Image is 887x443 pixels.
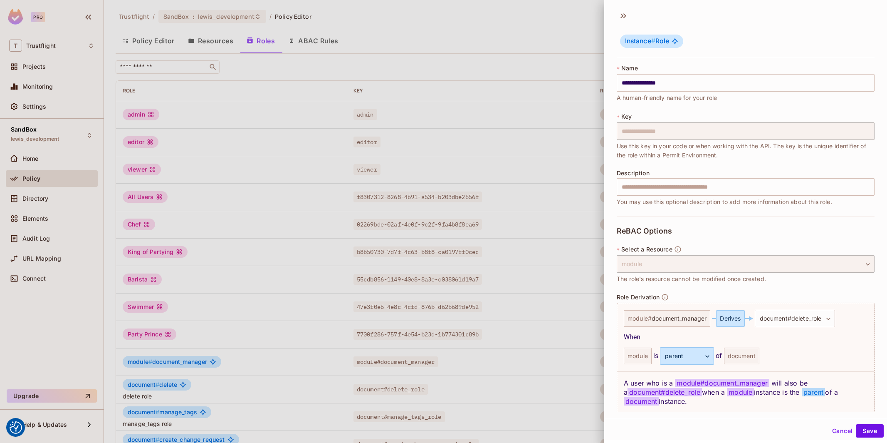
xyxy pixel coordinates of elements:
span: Role Derivation [617,294,660,301]
span: Description [617,170,650,177]
span: delete_role [791,315,822,322]
span: document_manager [652,315,707,322]
div: A user who is a will also be a when a instance is the of a instance. [617,371,874,413]
span: Role [625,37,669,45]
span: Name [621,65,638,72]
span: parent [802,388,825,396]
span: # [651,37,655,45]
button: Consent Preferences [10,421,22,434]
span: document [624,397,659,406]
span: document # [760,312,822,325]
span: Select a Resource [621,246,672,253]
div: is of [624,347,867,365]
span: You may use this optional description to add more information about this role. [617,197,832,207]
img: Revisit consent button [10,421,22,434]
div: module [617,255,875,273]
span: module [727,388,754,396]
span: A human-friendly name for your role [617,93,717,102]
div: parent [660,347,714,365]
span: module # document_manager [675,379,769,387]
span: Use this key in your code or when working with the API. The key is the unique identifier of the r... [617,142,875,160]
button: Save [856,424,884,438]
span: Key [621,113,632,120]
span: document#delete_role [628,388,702,396]
span: The role's resource cannot be modified once created. [617,274,766,284]
span: Instance [625,37,655,45]
span: ReBAC Options [617,227,672,235]
div: module [624,348,652,364]
div: document [724,348,759,364]
button: Cancel [829,424,856,438]
div: module # [624,310,710,327]
div: Derives [716,310,744,327]
div: When [624,332,867,342]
